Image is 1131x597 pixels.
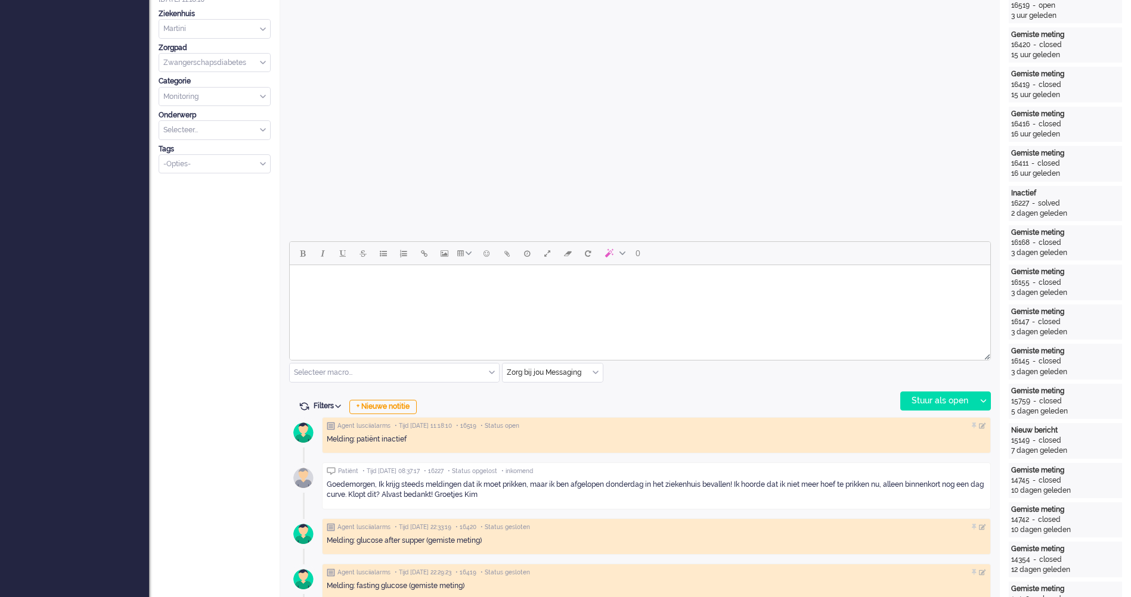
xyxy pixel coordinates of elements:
span: • 16419 [456,568,476,577]
span: • Status gesloten [481,568,530,577]
div: closed [1039,475,1061,486]
div: 16155 [1011,278,1030,288]
div: Gemiste meting [1011,505,1120,515]
div: Gemiste meting [1011,465,1120,475]
span: Agent lusciialarms [337,422,391,430]
div: open [1039,1,1055,11]
div: closed [1039,436,1061,446]
span: Filters [314,402,345,410]
div: - [1029,198,1038,209]
span: • Tijd [DATE] 08:37:17 [362,467,420,475]
button: Bold [292,243,312,263]
div: closed [1039,278,1061,288]
div: - [1029,317,1038,327]
div: Categorie [159,76,271,86]
div: 15 uur geleden [1011,50,1120,60]
div: 16227 [1011,198,1029,209]
div: Melding: fasting glucose (gemiste meting) [327,581,986,591]
img: ic_note_grey.svg [327,568,335,577]
div: Gemiste meting [1011,228,1120,238]
div: 16 uur geleden [1011,169,1120,179]
div: Nieuw bericht [1011,425,1120,436]
span: • Status open [481,422,519,430]
img: avatar [289,463,318,493]
div: 3 uur geleden [1011,11,1120,21]
button: Italic [312,243,333,263]
span: Patiënt [338,467,358,475]
button: Fullscreen [537,243,557,263]
div: 2 dagen geleden [1011,209,1120,219]
div: closed [1039,356,1061,366]
span: • 16519 [456,422,476,430]
div: Gemiste meting [1011,109,1120,119]
button: AI [598,243,630,263]
div: 14354 [1011,555,1030,565]
button: Underline [333,243,353,263]
span: • Tijd [DATE] 22:29:23 [395,568,451,577]
div: Gemiste meting [1011,267,1120,277]
button: Bullet list [373,243,393,263]
div: 3 dagen geleden [1011,367,1120,377]
div: closed [1038,515,1061,525]
div: 16411 [1011,158,1028,169]
button: Insert/edit link [414,243,434,263]
div: - [1030,396,1039,406]
img: avatar [289,519,318,549]
button: Table [454,243,476,263]
div: 3 dagen geleden [1011,288,1120,298]
div: Stuur als open [901,392,975,410]
span: Agent lusciialarms [337,568,391,577]
button: Numbered list [393,243,414,263]
div: 16519 [1011,1,1030,11]
div: - [1030,475,1039,486]
span: • inkomend [501,467,533,475]
div: - [1030,356,1039,366]
div: 15149 [1011,436,1030,446]
div: 16147 [1011,317,1029,327]
img: ic_note_grey.svg [327,422,335,430]
div: Gemiste meting [1011,30,1120,40]
img: avatar [289,418,318,447]
div: Melding: glucose after supper (gemiste meting) [327,536,986,546]
span: • Status opgelost [448,467,497,475]
div: Gemiste meting [1011,386,1120,396]
iframe: Rich Text Area [290,265,990,349]
span: • Tijd [DATE] 11:18:10 [395,422,452,430]
div: solved [1038,198,1060,209]
div: 16416 [1011,119,1030,129]
span: • 16227 [424,467,444,475]
div: Gemiste meting [1011,346,1120,356]
div: Gemiste meting [1011,148,1120,158]
div: Resize [980,349,990,360]
button: Emoticons [476,243,497,263]
span: Agent lusciialarms [337,523,391,531]
div: 16 uur geleden [1011,129,1120,139]
button: Clear formatting [557,243,578,263]
div: 14745 [1011,475,1030,486]
div: + Nieuwe notitie [349,400,417,414]
button: Delay message [517,243,537,263]
div: - [1030,238,1039,248]
div: Select Tags [159,154,271,174]
div: Inactief [1011,188,1120,198]
div: 15759 [1011,396,1030,406]
span: • 16420 [456,523,476,531]
div: 16145 [1011,356,1030,366]
div: Onderwerp [159,110,271,120]
div: Gemiste meting [1011,69,1120,79]
span: • Tijd [DATE] 22:33:19 [395,523,451,531]
div: - [1028,158,1037,169]
div: Gemiste meting [1011,307,1120,317]
div: - [1030,436,1039,446]
div: closed [1039,555,1062,565]
div: - [1029,515,1038,525]
div: - [1030,80,1039,90]
div: 7 dagen geleden [1011,446,1120,456]
div: 16419 [1011,80,1030,90]
div: Melding: patiënt inactief [327,434,986,444]
button: Reset content [578,243,598,263]
div: Zorgpad [159,43,271,53]
img: avatar [289,564,318,594]
span: • Status gesloten [481,523,530,531]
